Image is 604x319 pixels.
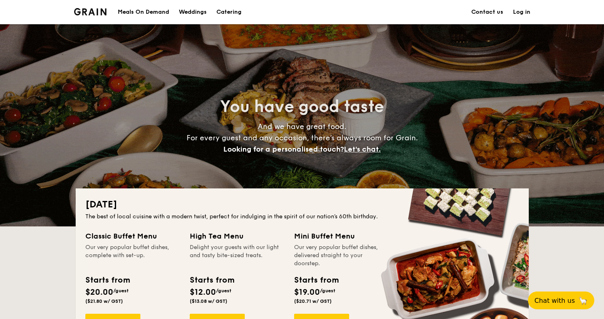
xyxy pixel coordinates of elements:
span: /guest [113,288,129,294]
span: /guest [320,288,335,294]
div: The best of local cuisine with a modern twist, perfect for indulging in the spirit of our nation’... [85,213,519,221]
div: Starts from [190,274,234,286]
div: Our very popular buffet dishes, delivered straight to your doorstep. [294,243,389,268]
span: $12.00 [190,287,216,297]
div: Classic Buffet Menu [85,230,180,242]
div: Our very popular buffet dishes, complete with set-up. [85,243,180,268]
span: ($21.80 w/ GST) [85,298,123,304]
a: Logotype [74,8,107,15]
button: Chat with us🦙 [528,292,594,309]
span: /guest [216,288,231,294]
h2: [DATE] [85,198,519,211]
div: Mini Buffet Menu [294,230,389,242]
div: Delight your guests with our light and tasty bite-sized treats. [190,243,284,268]
span: ($13.08 w/ GST) [190,298,227,304]
span: Chat with us [534,297,575,304]
div: High Tea Menu [190,230,284,242]
span: ($20.71 w/ GST) [294,298,332,304]
div: Starts from [294,274,338,286]
span: Let's chat. [344,145,381,154]
span: $19.00 [294,287,320,297]
span: 🦙 [578,296,588,305]
img: Grain [74,8,107,15]
div: Starts from [85,274,129,286]
span: $20.00 [85,287,113,297]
